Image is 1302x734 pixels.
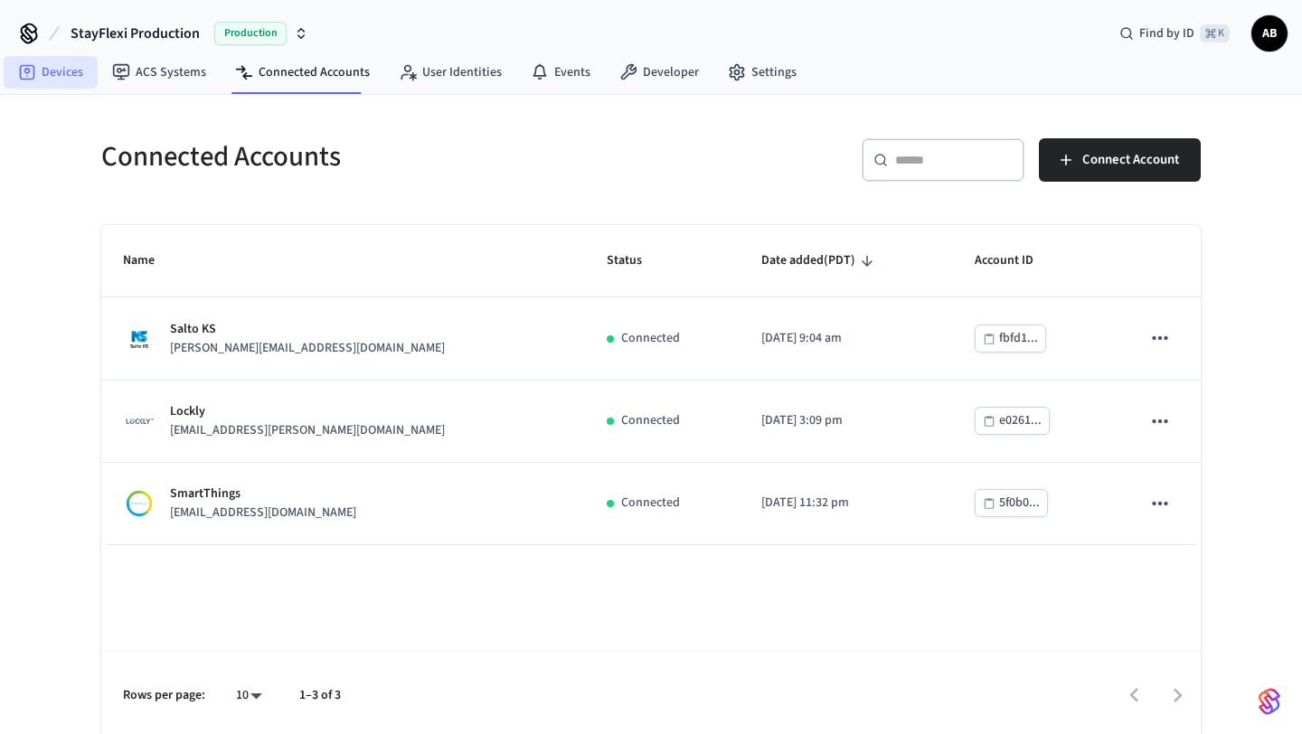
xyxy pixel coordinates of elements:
[123,487,156,520] img: Smartthings Logo, Square
[1200,24,1230,42] span: ⌘ K
[98,56,221,89] a: ACS Systems
[101,138,640,175] h5: Connected Accounts
[123,686,205,705] p: Rows per page:
[761,494,931,513] p: [DATE] 11:32 pm
[607,247,665,275] span: Status
[713,56,811,89] a: Settings
[999,327,1038,350] div: fbfd1...
[221,56,384,89] a: Connected Accounts
[71,23,200,44] span: StayFlexi Production
[170,503,356,522] p: [EMAIL_ADDRESS][DOMAIN_NAME]
[605,56,713,89] a: Developer
[170,421,445,440] p: [EMAIL_ADDRESS][PERSON_NAME][DOMAIN_NAME]
[975,489,1048,517] button: 5f0b0...
[761,247,879,275] span: Date added(PDT)
[761,411,931,430] p: [DATE] 3:09 pm
[170,339,445,358] p: [PERSON_NAME][EMAIL_ADDRESS][DOMAIN_NAME]
[170,320,445,339] p: Salto KS
[621,411,680,430] p: Connected
[1253,17,1286,50] span: AB
[999,409,1042,432] div: e0261...
[4,56,98,89] a: Devices
[1139,24,1194,42] span: Find by ID
[101,225,1201,545] table: sticky table
[621,329,680,348] p: Connected
[975,407,1050,435] button: e0261...
[1105,17,1244,50] div: Find by ID⌘ K
[123,413,156,429] img: Lockly Logo, Square
[761,329,931,348] p: [DATE] 9:04 am
[999,492,1040,514] div: 5f0b0...
[1039,138,1201,182] button: Connect Account
[384,56,516,89] a: User Identities
[123,247,178,275] span: Name
[170,485,356,503] p: SmartThings
[975,325,1046,353] button: fbfd1...
[214,22,287,45] span: Production
[516,56,605,89] a: Events
[170,402,445,421] p: Lockly
[1082,148,1179,172] span: Connect Account
[227,682,270,709] div: 10
[123,323,156,355] img: Salto KS Logo
[1259,687,1280,716] img: SeamLogoGradient.69752ec5.svg
[1251,15,1288,52] button: AB
[621,494,680,513] p: Connected
[299,686,341,705] p: 1–3 of 3
[975,247,1057,275] span: Account ID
